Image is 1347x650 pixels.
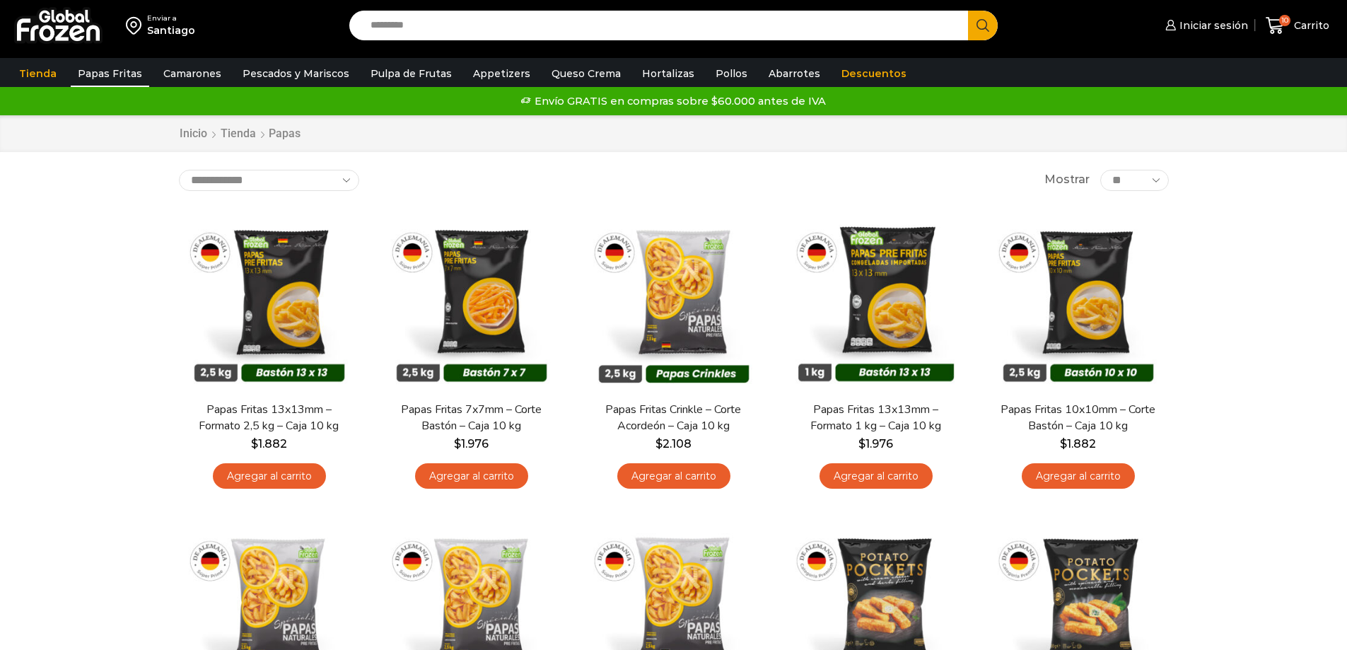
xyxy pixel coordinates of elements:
[1279,15,1290,26] span: 10
[187,402,350,434] a: Papas Fritas 13x13mm – Formato 2,5 kg – Caja 10 kg
[1176,18,1248,33] span: Iniciar sesión
[968,11,998,40] button: Search button
[71,60,149,87] a: Papas Fritas
[235,60,356,87] a: Pescados y Mariscos
[363,60,459,87] a: Pulpa de Frutas
[251,437,287,451] bdi: 1.882
[762,60,827,87] a: Abarrotes
[1044,172,1090,188] span: Mostrar
[269,127,301,140] h1: Papas
[709,60,754,87] a: Pollos
[617,463,730,489] a: Agregar al carrito: “Papas Fritas Crinkle - Corte Acordeón - Caja 10 kg”
[1060,437,1096,451] bdi: 1.882
[1060,437,1067,451] span: $
[1262,9,1333,42] a: 10 Carrito
[1162,11,1248,40] a: Iniciar sesión
[592,402,754,434] a: Papas Fritas Crinkle – Corte Acordeón – Caja 10 kg
[454,437,489,451] bdi: 1.976
[156,60,228,87] a: Camarones
[213,463,326,489] a: Agregar al carrito: “Papas Fritas 13x13mm - Formato 2,5 kg - Caja 10 kg”
[454,437,461,451] span: $
[655,437,692,451] bdi: 2.108
[179,126,301,142] nav: Breadcrumb
[12,60,64,87] a: Tienda
[126,13,147,37] img: address-field-icon.svg
[544,60,628,87] a: Queso Crema
[655,437,663,451] span: $
[466,60,537,87] a: Appetizers
[1022,463,1135,489] a: Agregar al carrito: “Papas Fritas 10x10mm - Corte Bastón - Caja 10 kg”
[179,170,359,191] select: Pedido de la tienda
[220,126,257,142] a: Tienda
[858,437,865,451] span: $
[996,402,1159,434] a: Papas Fritas 10x10mm – Corte Bastón – Caja 10 kg
[415,463,528,489] a: Agregar al carrito: “Papas Fritas 7x7mm - Corte Bastón - Caja 10 kg”
[147,23,195,37] div: Santiago
[179,126,208,142] a: Inicio
[1290,18,1329,33] span: Carrito
[834,60,914,87] a: Descuentos
[820,463,933,489] a: Agregar al carrito: “Papas Fritas 13x13mm - Formato 1 kg - Caja 10 kg”
[147,13,195,23] div: Enviar a
[635,60,701,87] a: Hortalizas
[858,437,893,451] bdi: 1.976
[390,402,552,434] a: Papas Fritas 7x7mm – Corte Bastón – Caja 10 kg
[794,402,957,434] a: Papas Fritas 13x13mm – Formato 1 kg – Caja 10 kg
[251,437,258,451] span: $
